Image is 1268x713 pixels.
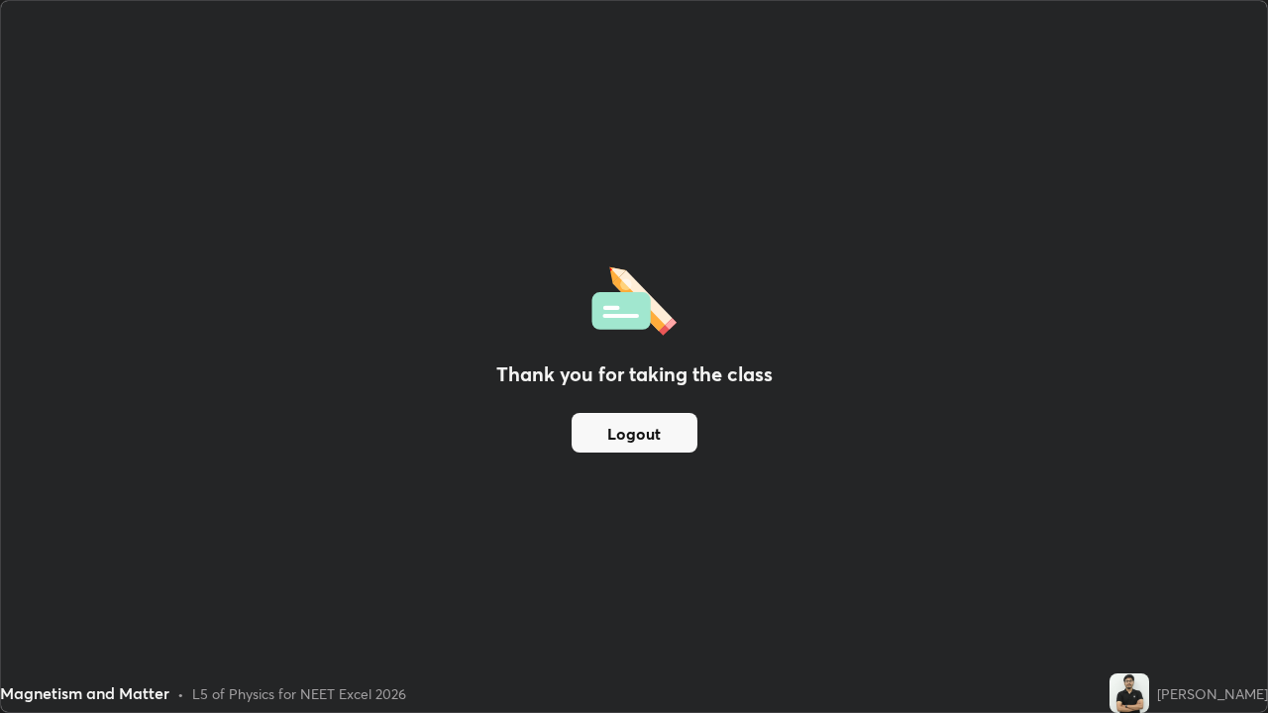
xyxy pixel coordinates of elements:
img: offlineFeedback.1438e8b3.svg [591,260,677,336]
div: • [177,683,184,704]
button: Logout [572,413,697,453]
h2: Thank you for taking the class [496,359,773,389]
div: L5 of Physics for NEET Excel 2026 [192,683,406,704]
img: d3dc53a3837b42918c53464d450e920d.jpg [1109,673,1149,713]
div: [PERSON_NAME] [1157,683,1268,704]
